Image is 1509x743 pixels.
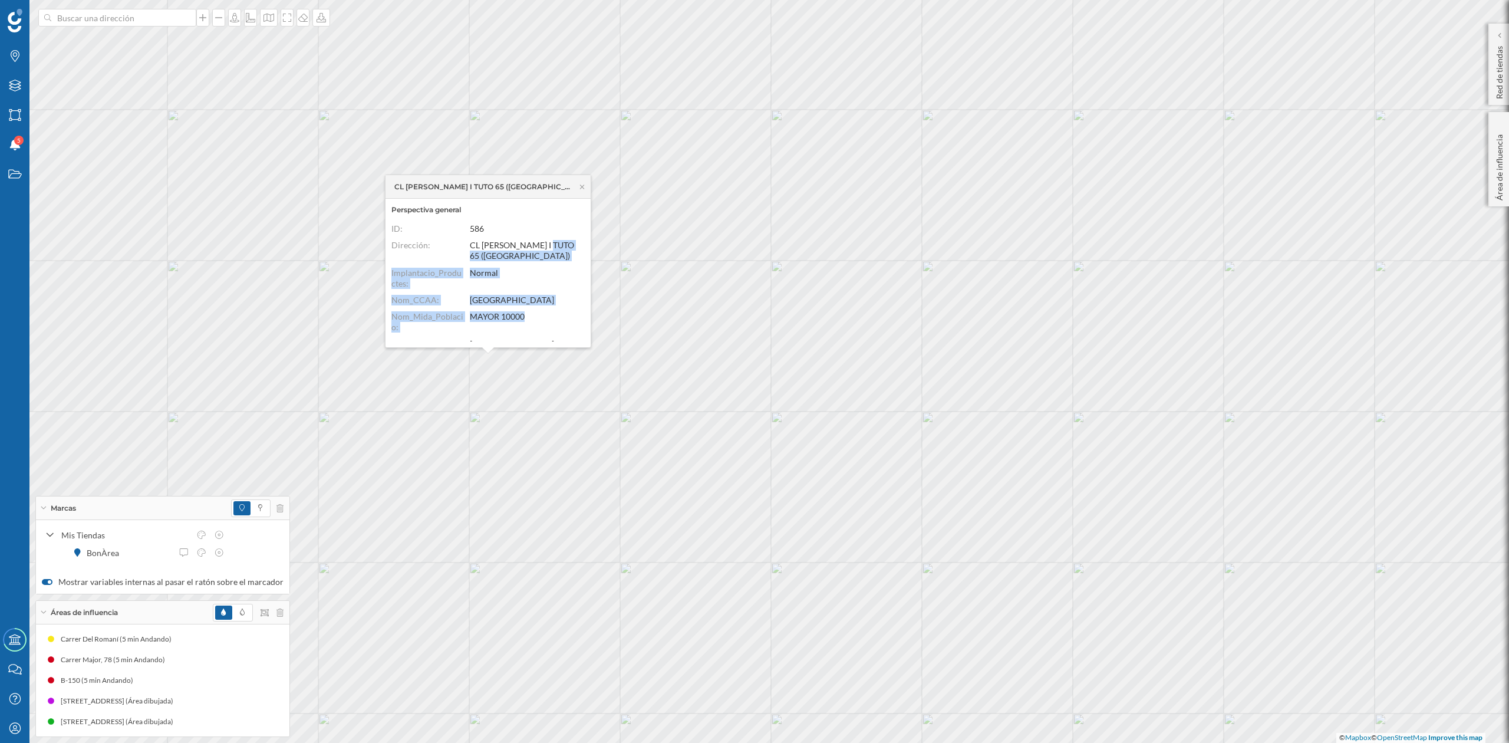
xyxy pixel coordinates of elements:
[470,295,554,305] span: [GEOGRAPHIC_DATA]
[42,576,284,588] label: Mostrar variables internas al pasar el ratón sobre el marcador
[1494,130,1505,200] p: Área de influencia
[8,9,22,32] img: Geoblink Logo
[61,529,190,541] div: Mis Tiendas
[391,205,585,215] h6: Perspectiva general
[391,339,448,349] span: Nom_Poblacio:
[470,339,554,349] span: [GEOGRAPHIC_DATA]
[391,295,439,305] span: Nom_CCAA:
[470,311,525,321] span: MAYOR 10000
[61,695,179,707] div: [STREET_ADDRESS] (Área dibujada)
[470,240,574,261] span: CL [PERSON_NAME] I TUTO 65 ([GEOGRAPHIC_DATA])
[51,503,76,514] span: Marcas
[87,547,125,559] div: BonÀrea
[391,223,403,234] span: ID:
[470,223,484,234] span: 586
[391,268,462,288] span: Implantacio_Productes:
[391,240,430,250] span: Dirección:
[51,607,118,618] span: Áreas de influencia
[1428,733,1482,742] a: Improve this map
[391,311,463,332] span: Nom_Mida_Poblacio:
[61,654,171,666] div: Carrer Major, 78 (5 min Andando)
[61,675,139,686] div: B-150 (5 min Andando)
[1336,733,1485,743] div: © ©
[470,268,498,278] span: Normal
[24,8,65,19] span: Soporte
[1345,733,1371,742] a: Mapbox
[394,182,572,192] span: CL [PERSON_NAME] I TUTO 65 ([GEOGRAPHIC_DATA])
[61,716,179,728] div: [STREET_ADDRESS] (Área dibujada)
[1377,733,1427,742] a: OpenStreetMap
[61,633,177,645] div: Carrer Del Romaní (5 min Andando)
[17,134,21,146] span: 5
[1494,41,1505,99] p: Red de tiendas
